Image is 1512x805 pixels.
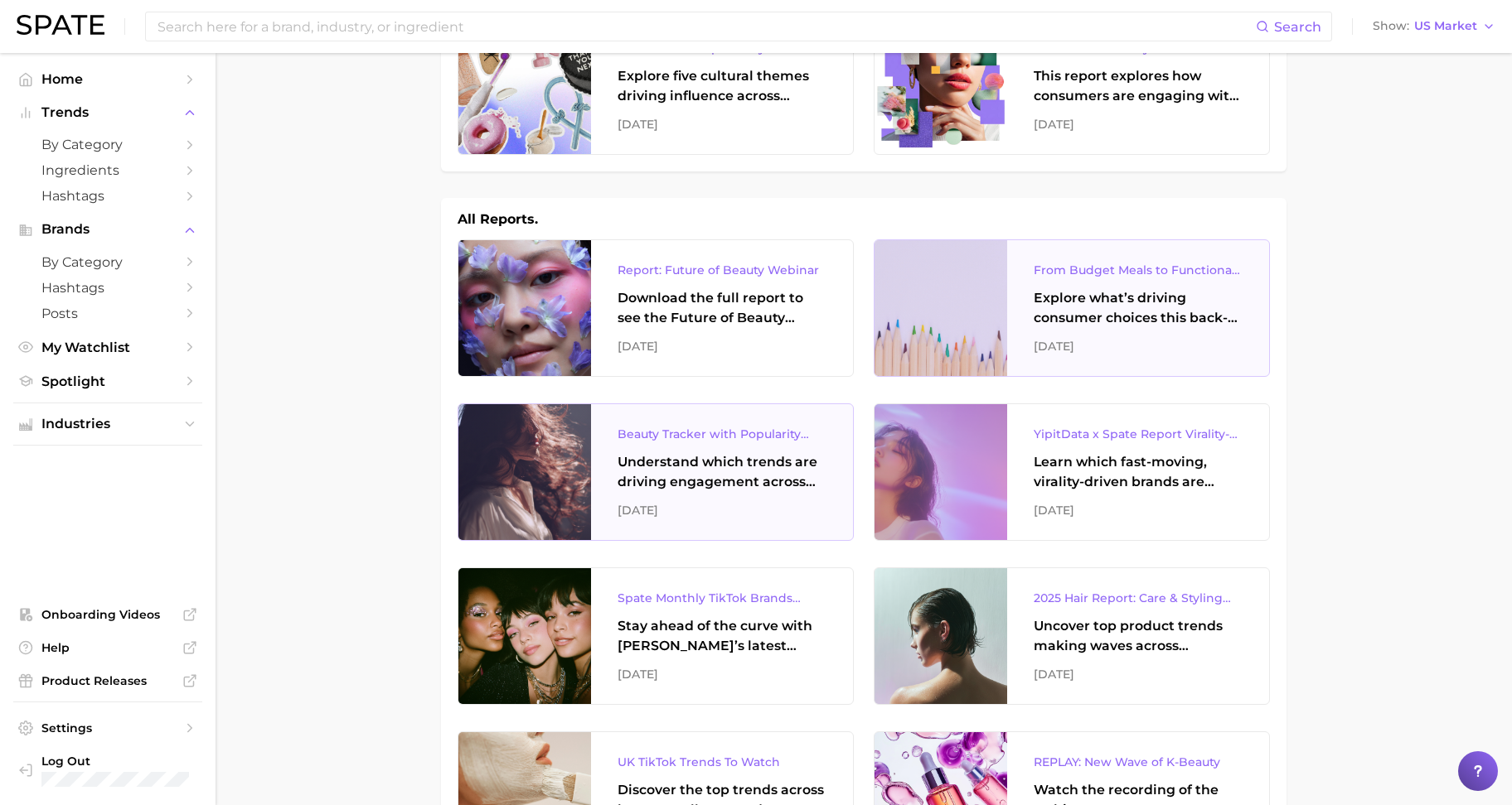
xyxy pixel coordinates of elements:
div: Stay ahead of the curve with [PERSON_NAME]’s latest monthly tracker, spotlighting the fastest-gro... [618,616,826,656]
span: Spotlight [41,374,174,389]
div: REPLAY: New Wave of K-Beauty [1034,752,1243,772]
div: Explore what’s driving consumer choices this back-to-school season From budget-friendly meals to ... [1034,288,1243,328]
a: by Category [13,249,202,275]
div: Report: Future of Beauty Webinar [618,260,826,280]
a: Spate Monthly TikTok Brands TrackerStay ahead of the curve with [PERSON_NAME]’s latest monthly tr... [458,567,854,705]
a: Hashtags [13,183,202,209]
span: Home [41,71,174,87]
span: Settings [41,721,174,735]
div: [DATE] [1034,336,1243,356]
span: Show [1373,22,1409,31]
span: Product Releases [41,673,174,688]
button: Industries [13,412,202,436]
button: Trends [13,100,202,125]
a: Onboarding Videos [13,602,202,627]
span: by Category [41,137,174,152]
span: My Watchlist [41,340,174,355]
span: Ingredients [41,162,174,178]
div: Uncover top product trends making waves across platforms — along with key insights into benefits,... [1034,616,1243,656]
a: Spotlight [13,369,202,394]
a: Beauty Tracker with Popularity IndexUnderstand which trends are driving engagement across platfor... [458,403,854,541]
a: by Category [13,132,202,157]
button: ShowUS Market [1369,16,1500,37]
div: From Budget Meals to Functional Snacks: Food & Beverage Trends Shaping Consumer Behavior This Sch... [1034,260,1243,280]
a: Help [13,635,202,660]
div: [DATE] [618,114,826,134]
div: [DATE] [1034,500,1243,520]
span: US Market [1414,22,1477,31]
span: Onboarding Videos [41,607,174,622]
a: Hashtags [13,275,202,301]
span: Industries [41,417,174,431]
div: YipitData x Spate Report Virality-Driven Brands Are Taking a Slice of the Beauty Pie [1034,424,1243,444]
a: My Watchlist [13,335,202,360]
a: Settings [13,716,202,740]
a: YipitData x Spate Report Virality-Driven Brands Are Taking a Slice of the Beauty PieLearn which f... [874,403,1270,541]
a: Product Releases [13,668,202,693]
a: AI Search in Beauty: How Consumers Are Using ChatGPT vs. Google SearchThis report explores how co... [874,17,1270,155]
a: Home [13,66,202,92]
a: Ingredients [13,157,202,183]
span: Help [41,640,174,655]
a: 2025 Culture Report: Key Themes That Are Shaping Consumer DemandExplore five cultural themes driv... [458,17,854,155]
div: UK TikTok Trends To Watch [618,752,826,772]
div: [DATE] [1034,114,1243,134]
span: Hashtags [41,280,174,296]
div: Understand which trends are driving engagement across platforms in the skin, hair, makeup, and fr... [618,452,826,492]
div: Learn which fast-moving, virality-driven brands are leading the pack, the risks of viral growth, ... [1034,452,1243,492]
a: Posts [13,301,202,326]
a: 2025 Hair Report: Care & Styling ProductsUncover top product trends making waves across platforms... [874,567,1270,705]
div: Explore five cultural themes driving influence across beauty, food, and pop culture. [618,66,826,106]
span: Log Out [41,754,189,769]
span: Trends [41,105,174,120]
a: Report: Future of Beauty WebinarDownload the full report to see the Future of Beauty trends we un... [458,239,854,377]
div: [DATE] [618,336,826,356]
div: Download the full report to see the Future of Beauty trends we unpacked during the webinar. [618,288,826,328]
span: Brands [41,222,174,237]
div: Beauty Tracker with Popularity Index [618,424,826,444]
span: Posts [41,306,174,321]
div: [DATE] [1034,664,1243,684]
span: by Category [41,254,174,270]
span: Search [1274,19,1321,35]
h1: All Reports. [458,210,538,229]
div: [DATE] [618,500,826,520]
a: From Budget Meals to Functional Snacks: Food & Beverage Trends Shaping Consumer Behavior This Sch... [874,239,1270,377]
a: Log out. Currently logged in with e-mail unhokang@lghnh.com. [13,749,202,792]
div: [DATE] [618,664,826,684]
div: Spate Monthly TikTok Brands Tracker [618,588,826,608]
div: 2025 Hair Report: Care & Styling Products [1034,588,1243,608]
input: Search here for a brand, industry, or ingredient [156,12,1256,41]
button: Brands [13,217,202,242]
div: This report explores how consumers are engaging with AI-powered search tools — and what it means ... [1034,66,1243,106]
span: Hashtags [41,188,174,204]
img: SPATE [17,15,104,35]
